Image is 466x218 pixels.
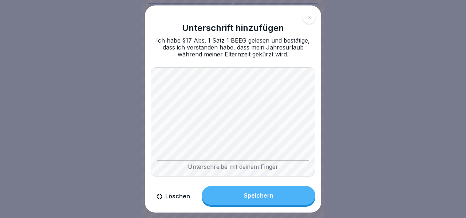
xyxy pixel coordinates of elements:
div: Ich habe §17 Abs. 1 Satz 1 BEEG gelesen und bestätige, dass ich verstanden habe, dass mein Jahres... [151,37,315,58]
div: Speichern [244,192,273,199]
div: Unterschreibe mit deinem Finger [157,160,309,170]
h1: Unterschrift hinzufügen [182,23,284,33]
button: Löschen [151,186,196,207]
button: Speichern [202,186,315,205]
